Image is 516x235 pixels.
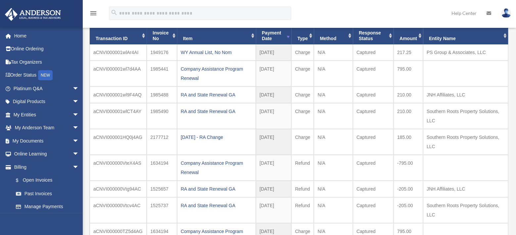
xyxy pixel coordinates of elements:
th: Entity Name: activate to sort column ascending [423,27,508,45]
td: 217.25 [394,44,423,61]
td: 210.00 [394,87,423,103]
td: [DATE] [256,103,291,129]
span: arrow_drop_down [72,108,86,122]
a: Online Learningarrow_drop_down [5,147,89,161]
td: PS Group & Associates, LLC [423,44,508,61]
span: arrow_drop_down [72,82,86,95]
td: Captured [353,129,394,155]
td: N/A [314,44,353,61]
td: N/A [314,129,353,155]
td: [DATE] [256,197,291,223]
td: 210.00 [394,103,423,129]
div: RA and State Renewal GA [181,107,252,116]
td: Refund [291,181,314,197]
td: Captured [353,197,394,223]
td: aCNVI000000Vtcv4AC [90,197,147,223]
img: User Pic [501,8,511,18]
a: $Open Invoices [9,174,89,187]
td: -205.00 [394,197,423,223]
td: Charge [291,87,314,103]
td: [DATE] [256,129,291,155]
td: 1525737 [147,197,177,223]
td: aCNVI000001wlCT4AY [90,103,147,129]
td: JNH Affiliates, LLC [423,181,508,197]
th: Transaction ID: activate to sort column ascending [90,27,147,45]
th: Payment Date: activate to sort column ascending [256,27,291,45]
td: Charge [291,103,314,129]
td: N/A [314,197,353,223]
th: Amount: activate to sort column ascending [394,27,423,45]
span: $ [20,176,23,185]
div: WY Annual List, No Nom [181,48,252,57]
td: 1985488 [147,87,177,103]
td: Refund [291,155,314,181]
a: Manage Payments [9,200,89,213]
td: 1949176 [147,44,177,61]
td: 2177712 [147,129,177,155]
i: menu [89,9,97,17]
a: Digital Productsarrow_drop_down [5,95,89,108]
div: RA and State Renewal GA [181,201,252,210]
td: aCNVI000001wl7d4AA [90,61,147,87]
a: Past Invoices [9,187,86,200]
td: aCNVI000001wlAr4AI [90,44,147,61]
td: Southern Roots Property Solutions, LLC [423,103,508,129]
a: Tax Organizers [5,55,89,69]
td: Refund [291,197,314,223]
th: Method: activate to sort column ascending [314,27,353,45]
td: N/A [314,87,353,103]
td: [DATE] [256,87,291,103]
td: aCNVI000001wl9F4AQ [90,87,147,103]
td: N/A [314,61,353,87]
td: 795.00 [394,61,423,87]
td: -205.00 [394,181,423,197]
td: Captured [353,103,394,129]
th: Type: activate to sort column ascending [291,27,314,45]
span: arrow_drop_down [72,95,86,109]
th: Response Status: activate to sort column ascending [353,27,394,45]
td: 1525657 [147,181,177,197]
a: My Entitiesarrow_drop_down [5,108,89,121]
td: N/A [314,155,353,181]
span: arrow_drop_down [72,134,86,148]
td: aCNVI000001HQ0j4AG [90,129,147,155]
th: Invoice No: activate to sort column ascending [147,27,177,45]
td: Captured [353,155,394,181]
td: [DATE] [256,44,291,61]
td: Southern Roots Property Solutions, LLC [423,197,508,223]
div: RA and State Renewal GA [181,90,252,99]
td: N/A [314,181,353,197]
td: Captured [353,61,394,87]
td: 1985441 [147,61,177,87]
th: Item: activate to sort column ascending [177,27,256,45]
td: aCNVI000000VteX4AS [90,155,147,181]
a: Billingarrow_drop_down [5,160,89,174]
td: [DATE] [256,155,291,181]
div: Company Assistance Program Renewal [181,158,252,177]
td: aCNVI000000Vtg94AC [90,181,147,197]
img: Anderson Advisors Platinum Portal [3,8,63,21]
a: menu [89,12,97,17]
td: JNH Affiliates, LLC [423,87,508,103]
td: Charge [291,129,314,155]
td: [DATE] [256,61,291,87]
td: Southern Roots Property Solutions, LLC [423,129,508,155]
div: RA and State Renewal GA [181,184,252,194]
td: Charge [291,61,314,87]
div: [DATE] - RA Change [181,133,252,142]
a: My Documentsarrow_drop_down [5,134,89,147]
span: arrow_drop_down [72,147,86,161]
a: Home [5,29,89,42]
div: NEW [38,70,53,80]
td: Charge [291,44,314,61]
td: [DATE] [256,181,291,197]
span: arrow_drop_down [72,160,86,174]
a: Platinum Q&Aarrow_drop_down [5,82,89,95]
td: -795.00 [394,155,423,181]
a: Online Ordering [5,42,89,56]
td: Captured [353,44,394,61]
td: 185.00 [394,129,423,155]
td: N/A [314,103,353,129]
td: Captured [353,181,394,197]
td: Captured [353,87,394,103]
